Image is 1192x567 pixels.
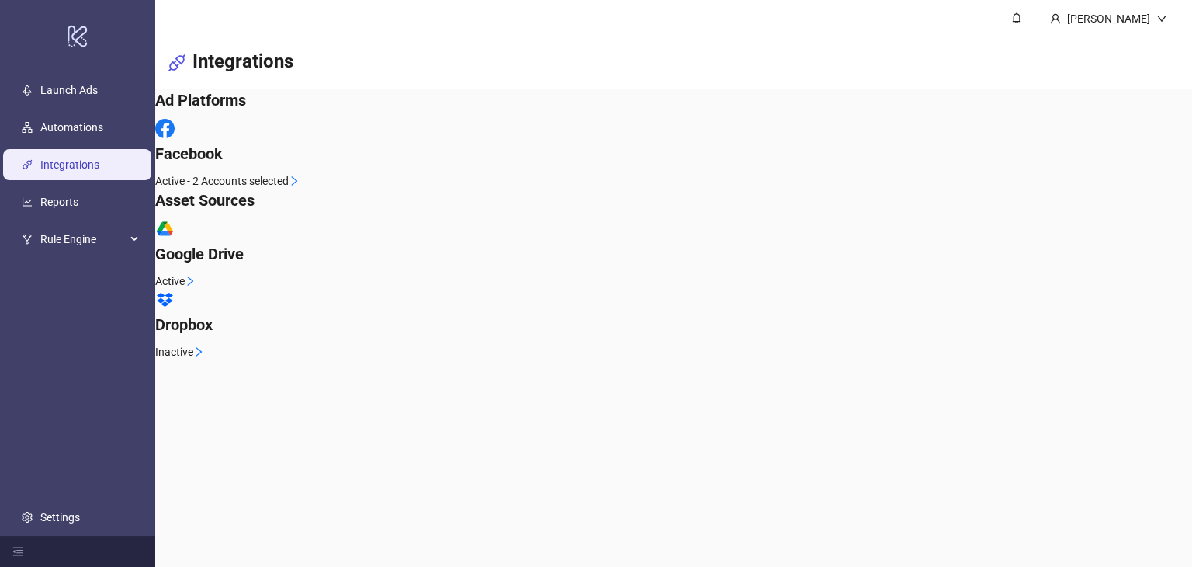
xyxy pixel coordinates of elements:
a: Reports [40,196,78,208]
a: Automations [40,121,103,134]
h4: Dropbox [155,314,1192,336]
a: Google DriveActiveright [155,219,1192,290]
span: fork [22,234,33,245]
span: Active - 2 Accounts selected [155,172,289,190]
span: menu-fold [12,546,23,557]
a: Launch Ads [40,84,98,96]
span: right [185,276,196,287]
h4: Google Drive [155,243,1192,265]
h4: Facebook [155,143,1192,165]
span: bell [1011,12,1022,23]
span: right [289,176,300,186]
span: user [1050,13,1061,24]
span: down [1156,13,1167,24]
h4: Ad Platforms [155,89,1192,111]
span: Rule Engine [40,224,126,255]
span: right [193,346,204,357]
h3: Integrations [192,50,293,76]
span: Inactive [155,343,193,360]
a: FacebookActive - 2 Accounts selectedright [155,119,1192,190]
a: Integrations [40,158,99,171]
a: Settings [40,511,80,524]
span: Active [155,273,185,290]
div: [PERSON_NAME] [1061,10,1156,27]
span: api [168,54,186,72]
a: DropboxInactiveright [155,290,1192,360]
h4: Asset Sources [155,190,1192,211]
